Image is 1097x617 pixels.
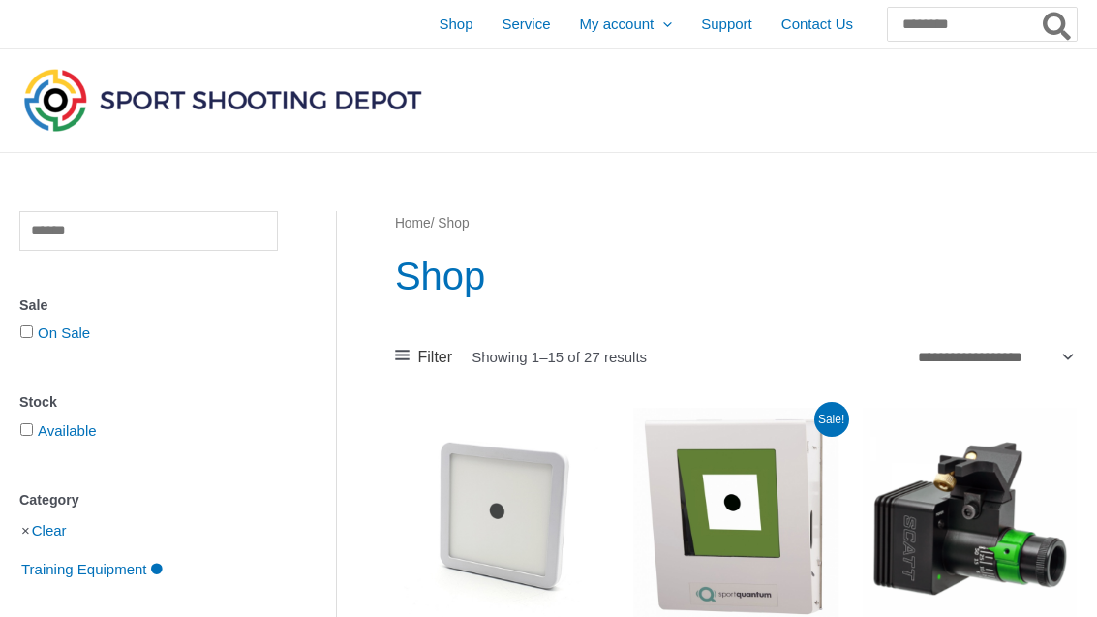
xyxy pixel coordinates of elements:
span: Sale! [814,402,849,437]
a: Training Equipment [19,560,165,576]
button: Search [1039,8,1077,41]
span: Training Equipment [19,553,149,586]
div: Sale [19,292,278,320]
h1: Shop [395,249,1077,303]
p: Showing 1–15 of 27 results [472,350,647,364]
div: Category [19,486,278,514]
a: Available [38,422,97,439]
img: Sport Shooting Depot [19,64,426,136]
input: Available [20,423,33,436]
nav: Breadcrumb [395,211,1077,236]
a: On Sale [38,324,90,341]
a: Filter [395,343,452,372]
span: Filter [418,343,453,372]
a: Home [395,216,431,231]
div: Stock [19,388,278,416]
select: Shop order [911,342,1077,371]
input: On Sale [20,325,33,338]
a: Clear [32,522,67,539]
